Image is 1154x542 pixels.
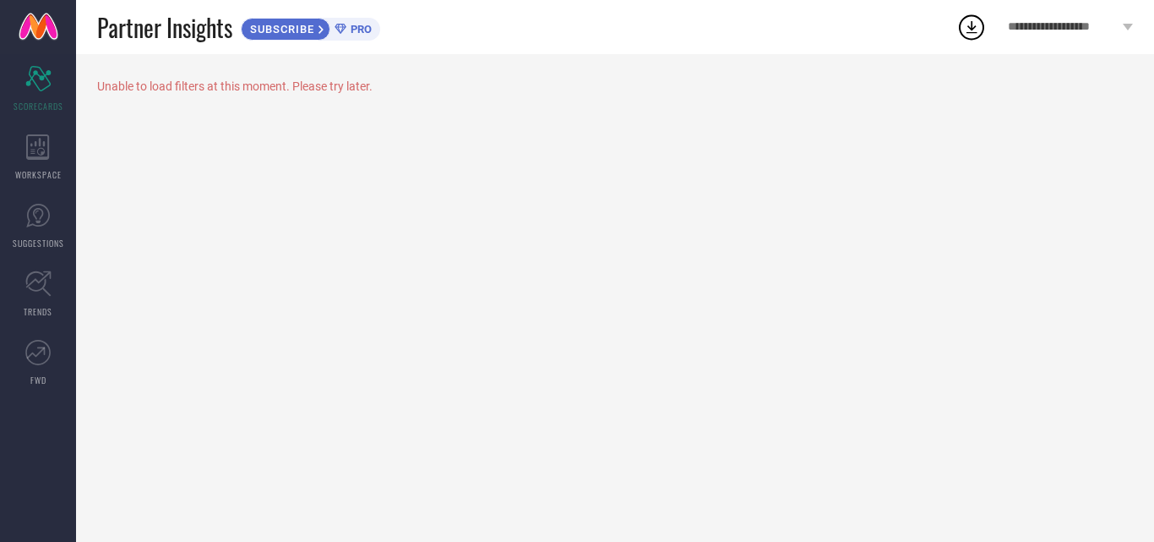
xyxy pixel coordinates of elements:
span: SUGGESTIONS [13,237,64,249]
span: Partner Insights [97,10,232,45]
span: WORKSPACE [15,168,62,181]
span: TRENDS [24,305,52,318]
span: PRO [346,23,372,36]
div: Open download list [956,12,987,42]
span: SCORECARDS [14,100,63,112]
span: SUBSCRIBE [242,23,318,36]
span: FWD [30,374,46,386]
div: Unable to load filters at this moment. Please try later. [97,79,1133,93]
a: SUBSCRIBEPRO [241,14,380,41]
